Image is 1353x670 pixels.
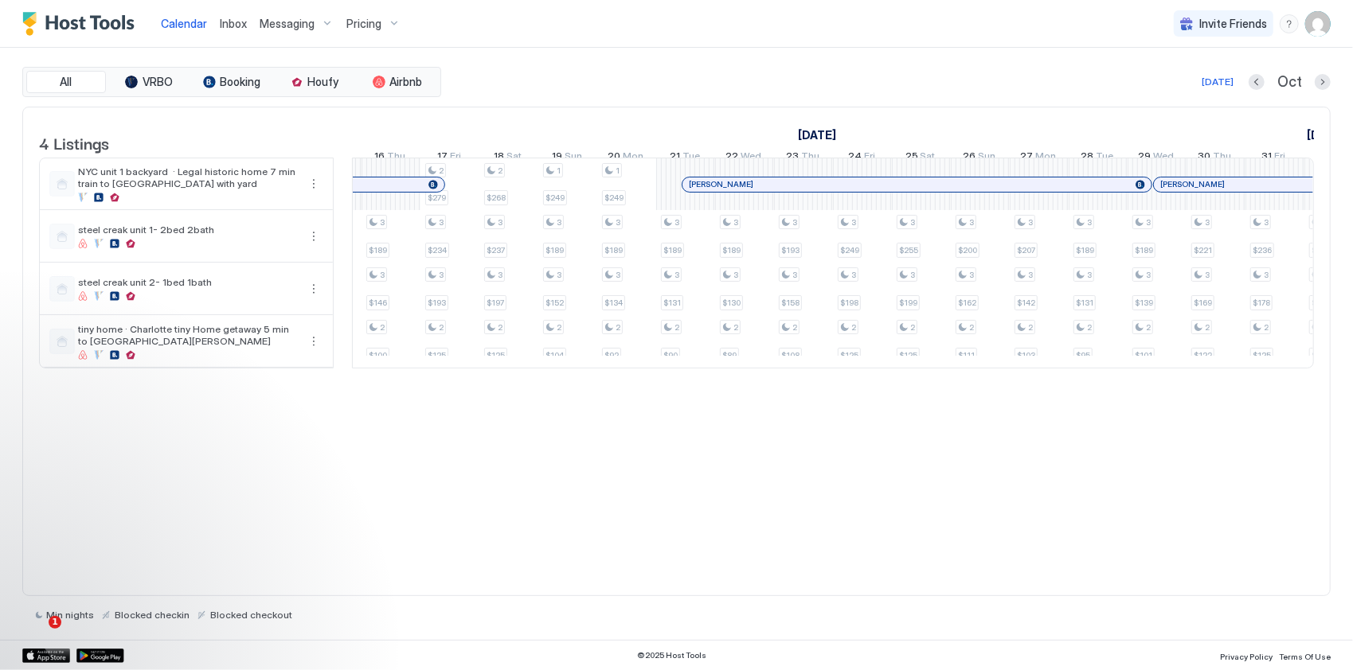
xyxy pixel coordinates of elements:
[487,350,505,360] span: $125
[675,270,679,280] span: 3
[1202,75,1234,89] div: [DATE]
[1258,146,1290,169] a: October 31, 2025
[304,332,323,351] div: menu
[781,350,800,360] span: $108
[369,350,387,360] span: $100
[498,166,502,176] span: 2
[960,146,1000,169] a: October 26, 2025
[439,270,444,280] span: 3
[1135,146,1179,169] a: October 29, 2025
[192,71,272,93] button: Booking
[487,245,505,255] span: $237
[1017,146,1061,169] a: October 27, 2025
[78,224,298,236] span: steel creak unit 1- 2bed 2bath
[49,616,61,629] span: 1
[1076,245,1094,255] span: $189
[1304,123,1350,146] a: November 1, 2025
[557,322,561,333] span: 2
[1214,150,1232,166] span: Thu
[722,245,741,255] span: $189
[428,193,446,203] span: $279
[793,123,839,146] a: October 1, 2025
[801,150,819,166] span: Thu
[840,350,858,360] span: $125
[958,245,977,255] span: $200
[1194,298,1212,308] span: $169
[26,71,106,93] button: All
[1205,322,1210,333] span: 2
[604,298,623,308] span: $134
[1160,179,1225,189] span: [PERSON_NAME]
[616,270,620,280] span: 3
[304,227,323,246] div: menu
[969,322,974,333] span: 2
[851,217,856,228] span: 3
[1028,217,1033,228] span: 3
[371,146,410,169] a: October 16, 2025
[663,298,681,308] span: $131
[844,146,879,169] a: October 24, 2025
[1205,270,1210,280] span: 3
[161,15,207,32] a: Calendar
[546,193,565,203] span: $249
[304,279,323,298] button: More options
[1146,217,1151,228] span: 3
[1135,350,1152,360] span: $101
[22,12,142,36] div: Host Tools Logo
[722,146,766,169] a: October 22, 2025
[840,245,859,255] span: $249
[1087,270,1092,280] span: 3
[491,146,526,169] a: October 18, 2025
[358,71,437,93] button: Airbnb
[624,150,644,166] span: Mon
[1262,150,1273,166] span: 31
[910,270,915,280] span: 3
[1135,298,1153,308] span: $139
[220,17,247,30] span: Inbox
[1036,150,1057,166] span: Mon
[781,245,800,255] span: $193
[439,217,444,228] span: 3
[1017,350,1035,360] span: $103
[1279,647,1331,664] a: Terms Of Use
[905,150,918,166] span: 25
[1017,245,1035,255] span: $207
[1312,350,1330,360] span: $125
[12,516,330,627] iframe: Intercom notifications message
[979,150,996,166] span: Sun
[439,166,444,176] span: 2
[450,150,461,166] span: Fri
[1135,245,1153,255] span: $189
[487,193,506,203] span: $268
[308,75,339,89] span: Houfy
[557,217,561,228] span: 3
[1220,652,1273,661] span: Privacy Policy
[969,217,974,228] span: 3
[1264,322,1269,333] span: 2
[220,15,247,32] a: Inbox
[899,245,918,255] span: $255
[726,150,739,166] span: 22
[546,245,564,255] span: $189
[1315,74,1331,90] button: Next month
[1275,150,1286,166] span: Fri
[1021,150,1034,166] span: 27
[792,217,797,228] span: 3
[76,649,124,663] a: Google Play Store
[1253,298,1270,308] span: $178
[22,649,70,663] div: App Store
[304,174,323,193] button: More options
[722,350,737,360] span: $89
[851,270,856,280] span: 3
[375,150,385,166] span: 16
[848,150,862,166] span: 24
[786,150,799,166] span: 23
[851,322,856,333] span: 2
[741,150,762,166] span: Wed
[388,150,406,166] span: Thu
[733,322,738,333] span: 2
[1028,270,1033,280] span: 3
[604,245,623,255] span: $189
[1277,73,1302,92] span: Oct
[304,174,323,193] div: menu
